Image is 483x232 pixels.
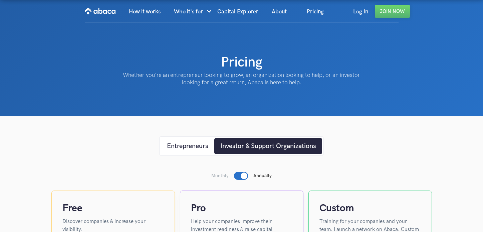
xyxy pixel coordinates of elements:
img: Abaca logo [85,6,115,16]
h1: Pricing [221,53,262,72]
p: Whether you're an entrepreneur looking to grow, an organization looking to help, or an investor l... [118,72,365,86]
h4: Custom [319,202,421,215]
a: home [85,0,115,22]
a: How it works [122,0,167,23]
a: Pricing [300,0,330,23]
div: Who it's for [174,0,203,23]
a: Join Now [375,5,410,18]
div: Entrepreneurs [167,141,208,151]
p: Annually [253,172,272,179]
div: Investor & Support Organizations [220,141,316,151]
a: Capital Explorer [211,0,265,23]
div: Who it's for [174,0,211,23]
h4: Free [62,202,164,215]
a: About [265,0,293,23]
p: Monthly [211,172,229,179]
h4: Pro [191,202,292,215]
a: Log In [346,0,375,23]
